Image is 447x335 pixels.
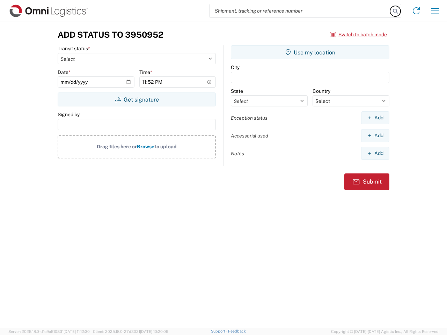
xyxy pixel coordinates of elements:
[137,144,154,149] span: Browse
[139,69,152,75] label: Time
[64,329,90,334] span: [DATE] 11:12:30
[8,329,90,334] span: Server: 2025.18.0-d1e9a510831
[228,329,246,333] a: Feedback
[58,92,216,106] button: Get signature
[97,144,137,149] span: Drag files here or
[330,29,387,40] button: Switch to batch mode
[140,329,168,334] span: [DATE] 10:20:09
[58,111,80,118] label: Signed by
[231,115,268,121] label: Exception status
[231,150,244,157] label: Notes
[58,30,163,40] h3: Add Status to 3950952
[231,133,268,139] label: Accessorial used
[344,173,389,190] button: Submit
[231,45,389,59] button: Use my location
[331,328,439,335] span: Copyright © [DATE]-[DATE] Agistix Inc., All Rights Reserved
[361,129,389,142] button: Add
[231,88,243,94] label: State
[313,88,330,94] label: Country
[361,147,389,160] button: Add
[58,69,71,75] label: Date
[154,144,177,149] span: to upload
[58,45,90,52] label: Transit status
[210,4,390,17] input: Shipment, tracking or reference number
[361,111,389,124] button: Add
[231,64,240,70] label: City
[211,329,228,333] a: Support
[93,329,168,334] span: Client: 2025.18.0-27d3021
